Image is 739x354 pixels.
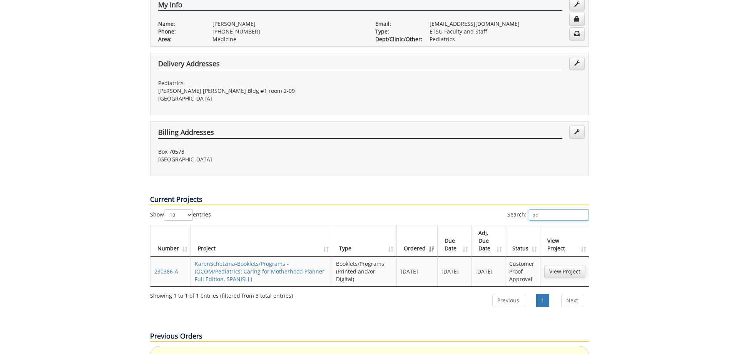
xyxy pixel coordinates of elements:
[195,260,324,283] a: KarenSchetzina-Booklets/Programs - (QCOM/Pediatrics: Caring for Motherhood Planner Full Edition, ...
[375,35,418,43] p: Dept/Clinic/Other:
[332,257,397,286] td: Booklets/Programs (Printed and/or Digital)
[212,20,364,28] p: [PERSON_NAME]
[150,225,191,257] th: Number: activate to sort column ascending
[158,20,201,28] p: Name:
[150,289,293,300] div: Showing 1 to 1 of 1 entries (filtered from 3 total entries)
[164,209,193,221] select: Showentries
[158,95,364,102] p: [GEOGRAPHIC_DATA]
[536,294,549,307] a: 1
[471,257,505,286] td: [DATE]
[158,35,201,43] p: Area:
[438,257,471,286] td: [DATE]
[158,87,364,95] p: [PERSON_NAME] [PERSON_NAME] Bldg #1 room 2-09
[158,60,562,70] h4: Delivery Addresses
[544,265,585,278] a: View Project
[569,27,585,40] a: Change Communication Preferences
[540,225,589,257] th: View Project: activate to sort column ascending
[150,195,589,205] p: Current Projects
[375,28,418,35] p: Type:
[569,57,585,70] a: Edit Addresses
[150,209,211,221] label: Show entries
[397,257,438,286] td: [DATE]
[430,35,581,43] p: Pediatrics
[505,257,540,286] td: Customer Proof Approval
[158,129,562,139] h4: Billing Addresses
[505,225,540,257] th: Status: activate to sort column ascending
[397,225,438,257] th: Ordered: activate to sort column ascending
[471,225,505,257] th: Adj. Due Date: activate to sort column ascending
[158,28,201,35] p: Phone:
[212,28,364,35] p: [PHONE_NUMBER]
[529,209,589,221] input: Search:
[507,209,589,221] label: Search:
[332,225,397,257] th: Type: activate to sort column ascending
[158,148,364,156] p: Box 70578
[191,225,332,257] th: Project: activate to sort column ascending
[561,294,583,307] a: Next
[569,13,585,26] a: Change Password
[438,225,471,257] th: Due Date: activate to sort column ascending
[212,35,364,43] p: Medicine
[430,28,581,35] p: ETSU Faculty and Staff
[569,126,585,139] a: Edit Addresses
[158,156,364,163] p: [GEOGRAPHIC_DATA]
[158,1,562,11] h4: My Info
[375,20,418,28] p: Email:
[430,20,581,28] p: [EMAIL_ADDRESS][DOMAIN_NAME]
[150,331,589,342] p: Previous Orders
[158,79,364,87] p: Pediatrics
[492,294,524,307] a: Previous
[154,268,178,275] a: 230386-A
